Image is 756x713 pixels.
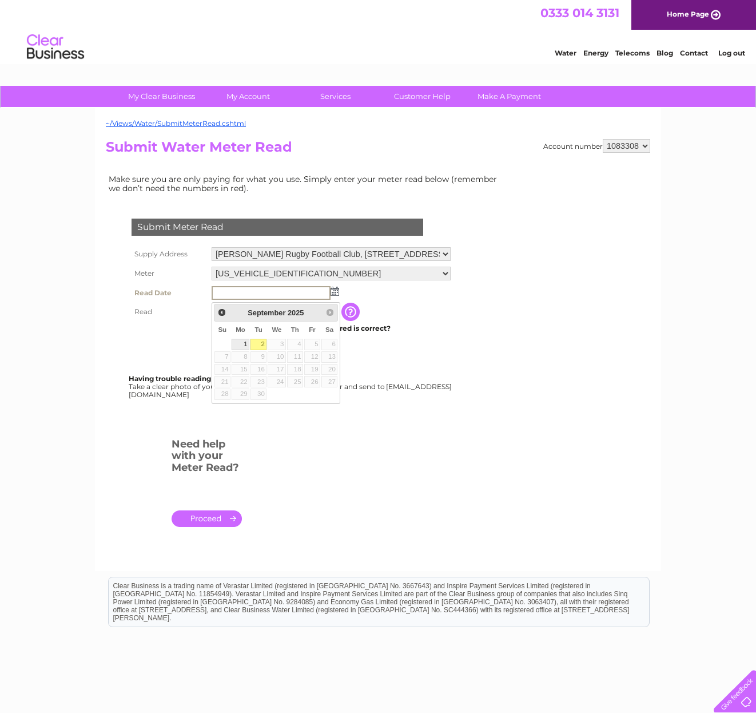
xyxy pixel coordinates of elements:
td: Are you sure the read you have entered is correct? [209,321,453,336]
a: Prev [216,306,229,319]
div: Submit Meter Read [132,219,423,236]
span: Friday [309,326,316,333]
a: 0333 014 3131 [540,6,619,20]
th: Meter [129,264,209,283]
a: 1 [232,339,249,350]
a: Log out [718,49,745,57]
th: Supply Address [129,244,209,264]
div: Account number [543,139,650,153]
a: Telecoms [615,49,650,57]
a: Services [288,86,383,107]
td: Make sure you are only paying for what you use. Simply enter your meter read below (remember we d... [106,172,506,196]
img: logo.png [26,30,85,65]
span: Tuesday [254,326,262,333]
h2: Submit Water Meter Read [106,139,650,161]
span: Sunday [218,326,226,333]
th: Read Date [129,283,209,303]
span: Wednesday [272,326,281,333]
a: Energy [583,49,608,57]
span: Thursday [291,326,299,333]
a: Blog [656,49,673,57]
a: My Account [201,86,296,107]
input: Information [341,303,362,321]
img: ... [331,287,339,296]
span: Saturday [325,326,333,333]
a: Water [555,49,576,57]
a: ~/Views/Water/SubmitMeterRead.cshtml [106,119,246,128]
th: Read [129,303,209,321]
div: Clear Business is a trading name of Verastar Limited (registered in [GEOGRAPHIC_DATA] No. 3667643... [109,6,649,56]
span: Monday [236,326,245,333]
span: 2025 [288,308,304,317]
a: . [172,510,242,527]
b: Having trouble reading your meter? [129,374,257,383]
a: My Clear Business [114,86,209,107]
a: Make A Payment [462,86,556,107]
div: Take a clear photo of your readings, tell us which supply it's for and send to [EMAIL_ADDRESS][DO... [129,375,453,398]
h3: Need help with your Meter Read? [172,436,242,480]
a: Contact [680,49,708,57]
a: 2 [250,339,266,350]
a: Customer Help [375,86,469,107]
span: September [248,308,285,317]
span: Prev [217,308,226,317]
